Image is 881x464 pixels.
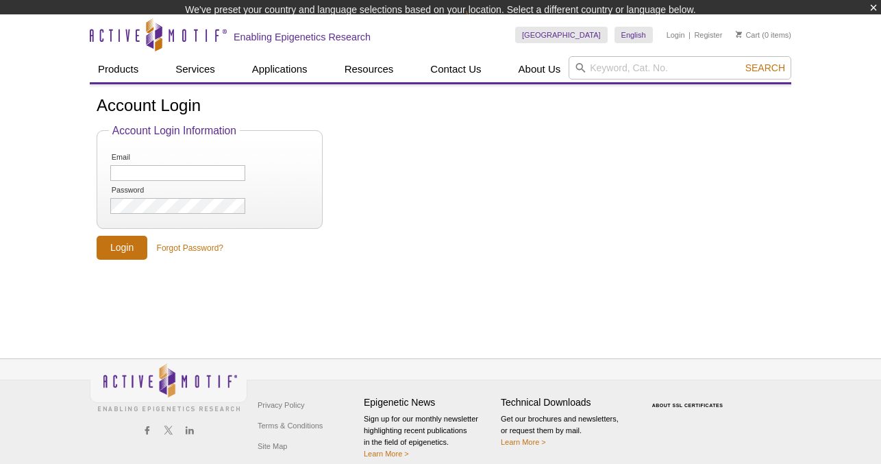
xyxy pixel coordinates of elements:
a: Terms & Conditions [254,415,326,436]
input: Keyword, Cat. No. [569,56,791,80]
h2: Enabling Epigenetics Research [234,31,371,43]
a: Products [90,56,147,82]
a: Forgot Password? [157,242,223,254]
legend: Account Login Information [109,125,240,137]
label: Password [110,186,180,195]
input: Login [97,236,147,260]
a: Learn More > [364,450,409,458]
img: Active Motif, [90,359,247,415]
h1: Account Login [97,97,784,117]
table: Click to Verify - This site chose Symantec SSL for secure e-commerce and confidential communicati... [638,383,741,413]
a: ABOUT SSL CERTIFICATES [652,403,723,408]
a: English [615,27,653,43]
a: Resources [336,56,402,82]
img: Your Cart [736,31,742,38]
a: Privacy Policy [254,395,308,415]
h4: Epigenetic News [364,397,494,408]
a: Services [167,56,223,82]
a: Applications [244,56,316,82]
a: [GEOGRAPHIC_DATA] [515,27,608,43]
a: Learn More > [501,438,546,446]
label: Email [110,153,180,162]
a: Register [694,30,722,40]
p: Sign up for our monthly newsletter highlighting recent publications in the field of epigenetics. [364,413,494,460]
a: Contact Us [422,56,489,82]
a: Site Map [254,436,290,456]
a: Cart [736,30,760,40]
h4: Technical Downloads [501,397,631,408]
p: Get our brochures and newsletters, or request them by mail. [501,413,631,448]
span: Search [745,62,785,73]
button: Search [741,62,789,74]
a: Login [667,30,685,40]
li: | [688,27,691,43]
a: About Us [510,56,569,82]
img: Change Here [466,10,502,42]
li: (0 items) [736,27,791,43]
